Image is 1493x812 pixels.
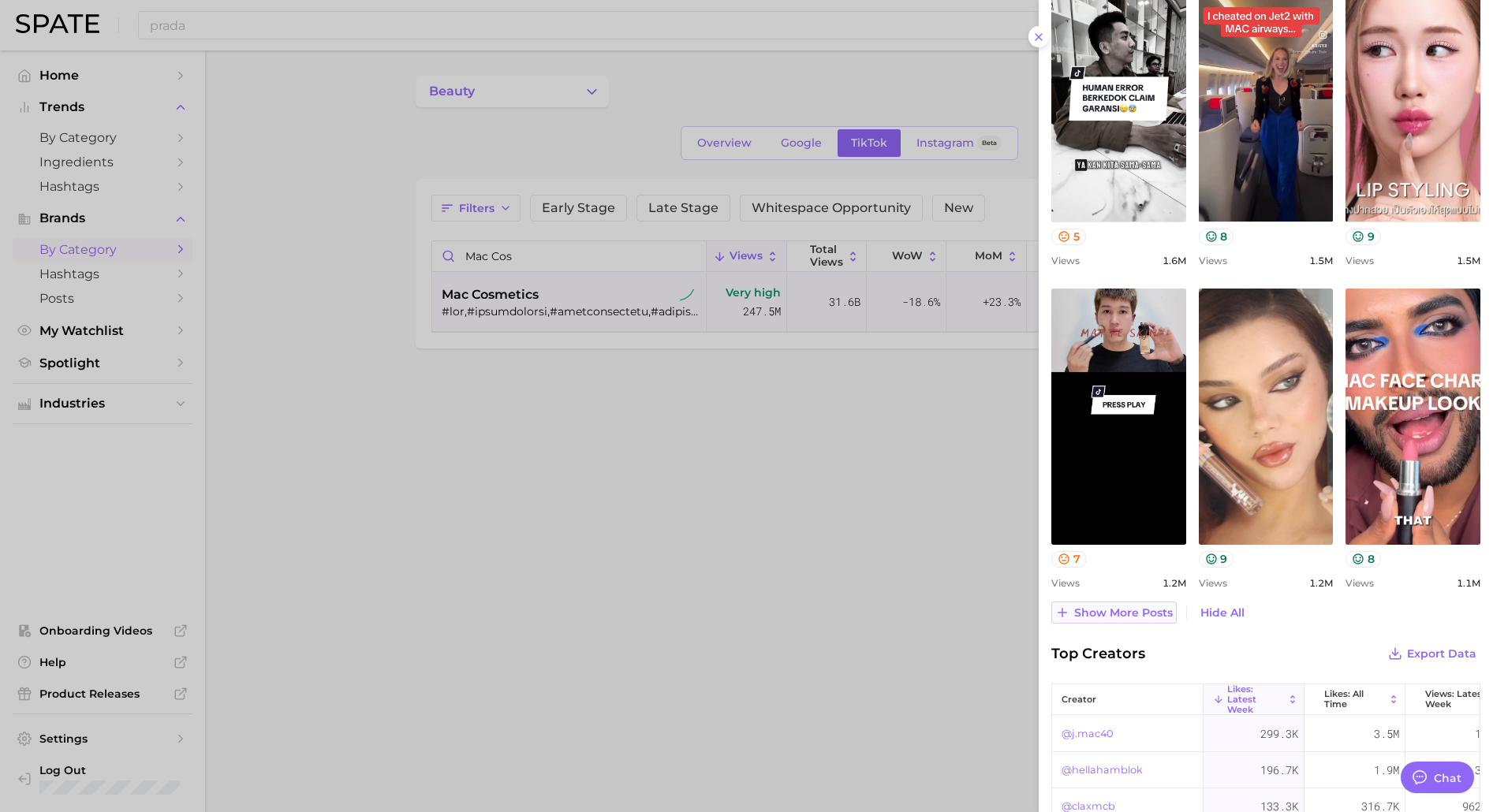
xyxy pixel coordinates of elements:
button: 8 [1199,229,1234,245]
span: creator [1062,695,1096,705]
span: 196.7k [1260,761,1298,780]
button: Likes: All Time [1305,684,1405,715]
button: Export Data [1384,643,1480,665]
a: @hellahamblok [1062,761,1143,780]
span: Views [1051,255,1080,266]
span: Views [1199,577,1227,589]
button: 9 [1346,229,1381,245]
span: 1.1m [1457,577,1480,589]
span: 1.6m [1163,255,1186,266]
span: Views [1199,255,1227,266]
span: 1.5m [1457,255,1480,266]
span: Show more posts [1074,606,1173,620]
button: 9 [1199,551,1234,568]
span: 1.9m [1374,761,1399,780]
span: Hide All [1200,606,1245,620]
span: Views [1346,255,1374,266]
button: 7 [1051,551,1087,568]
a: @j.mac40 [1062,724,1113,743]
span: Top Creators [1051,643,1145,665]
span: 299.3k [1260,724,1298,743]
button: 8 [1346,551,1381,568]
button: Likes: Latest Week [1204,684,1305,715]
span: 1.2m [1309,577,1333,589]
span: Views [1051,577,1080,589]
button: 5 [1051,229,1086,245]
span: Likes: All Time [1324,689,1385,710]
span: 1.2m [1163,577,1186,589]
span: 3.5m [1374,724,1399,743]
button: Hide All [1196,602,1249,624]
span: Likes: Latest Week [1227,684,1284,715]
button: Show more posts [1051,602,1177,624]
span: Views [1346,577,1374,589]
span: Views: Latest Week [1425,689,1486,710]
span: Export Data [1407,647,1476,661]
span: 1.5m [1309,255,1333,266]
